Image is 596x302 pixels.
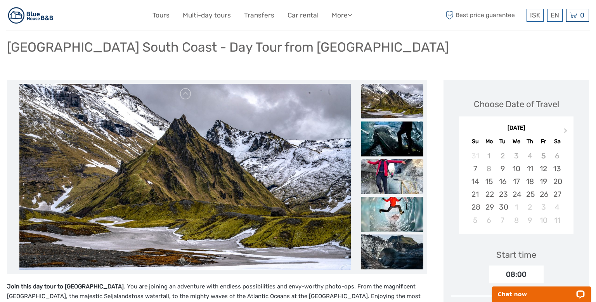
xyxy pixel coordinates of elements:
[523,188,537,201] div: Choose Thursday, September 25th, 2025
[489,266,544,283] div: 08:00
[537,214,550,227] div: Choose Friday, October 10th, 2025
[523,136,537,147] div: Th
[361,84,423,119] img: 26dd7f08354242728785700d33a06f0a_slider_thumbnail.jpg
[537,136,550,147] div: Fr
[7,39,449,55] h1: [GEOGRAPHIC_DATA] South Coast - Day Tour from [GEOGRAPHIC_DATA]
[523,149,537,162] div: Not available Thursday, September 4th, 2025
[468,149,482,162] div: Not available Sunday, August 31st, 2025
[487,278,596,302] iframe: LiveChat chat widget
[152,10,170,21] a: Tours
[468,214,482,227] div: Choose Sunday, October 5th, 2025
[361,234,423,269] img: 742810a6ab314386a9535422756f9a7a_slider_thumbnail.jpeg
[523,201,537,213] div: Choose Thursday, October 2nd, 2025
[482,214,496,227] div: Choose Monday, October 6th, 2025
[550,201,564,213] div: Choose Saturday, October 4th, 2025
[7,6,55,25] img: 383-53bb5c1e-cd81-4588-8f32-3050452d86e0_logo_small.jpg
[550,214,564,227] div: Choose Saturday, October 11th, 2025
[474,98,559,110] div: Choose Date of Travel
[361,197,423,232] img: abdd73aa9b48488bb8532727aa036728_slider_thumbnail.png
[509,162,523,175] div: Choose Wednesday, September 10th, 2025
[509,149,523,162] div: Not available Wednesday, September 3rd, 2025
[530,11,540,19] span: ISK
[482,162,496,175] div: Not available Monday, September 8th, 2025
[523,175,537,188] div: Choose Thursday, September 18th, 2025
[7,283,124,290] strong: Join this day tour to [GEOGRAPHIC_DATA]
[509,214,523,227] div: Choose Wednesday, October 8th, 2025
[537,201,550,213] div: Choose Friday, October 3rd, 2025
[244,10,274,21] a: Transfers
[361,121,423,156] img: aefba759b66d4ef1bab3e018b6f44f49_slider_thumbnail.jpeg
[361,159,423,194] img: 47766b3ff2534a52b0af9a0e44156c3e_slider_thumbnail.jpeg
[482,149,496,162] div: Not available Monday, September 1st, 2025
[468,188,482,201] div: Choose Sunday, September 21st, 2025
[537,149,550,162] div: Not available Friday, September 5th, 2025
[550,175,564,188] div: Choose Saturday, September 20th, 2025
[482,201,496,213] div: Choose Monday, September 29th, 2025
[482,136,496,147] div: Mo
[482,188,496,201] div: Choose Monday, September 22nd, 2025
[332,10,352,21] a: More
[183,10,231,21] a: Multi-day tours
[509,188,523,201] div: Choose Wednesday, September 24th, 2025
[288,10,319,21] a: Car rental
[523,162,537,175] div: Choose Thursday, September 11th, 2025
[509,201,523,213] div: Choose Wednesday, October 1st, 2025
[523,214,537,227] div: Choose Thursday, October 9th, 2025
[19,84,351,270] img: 26dd7f08354242728785700d33a06f0a_main_slider.jpg
[461,149,571,227] div: month 2025-09
[496,149,509,162] div: Not available Tuesday, September 2nd, 2025
[537,175,550,188] div: Choose Friday, September 19th, 2025
[550,162,564,175] div: Choose Saturday, September 13th, 2025
[579,11,586,19] span: 0
[550,188,564,201] div: Choose Saturday, September 27th, 2025
[468,162,482,175] div: Choose Sunday, September 7th, 2025
[496,162,509,175] div: Choose Tuesday, September 9th, 2025
[537,162,550,175] div: Choose Friday, September 12th, 2025
[482,175,496,188] div: Choose Monday, September 15th, 2025
[444,9,525,22] span: Best price guarantee
[560,126,573,139] button: Next Month
[550,149,564,162] div: Not available Saturday, September 6th, 2025
[537,188,550,201] div: Choose Friday, September 26th, 2025
[547,9,563,22] div: EN
[468,136,482,147] div: Su
[496,188,509,201] div: Choose Tuesday, September 23rd, 2025
[468,175,482,188] div: Choose Sunday, September 14th, 2025
[496,201,509,213] div: Choose Tuesday, September 30th, 2025
[509,175,523,188] div: Choose Wednesday, September 17th, 2025
[468,201,482,213] div: Choose Sunday, September 28th, 2025
[509,136,523,147] div: We
[496,214,509,227] div: Choose Tuesday, October 7th, 2025
[496,249,536,261] div: Start time
[496,136,509,147] div: Tu
[496,175,509,188] div: Choose Tuesday, September 16th, 2025
[459,124,573,132] div: [DATE]
[550,136,564,147] div: Sa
